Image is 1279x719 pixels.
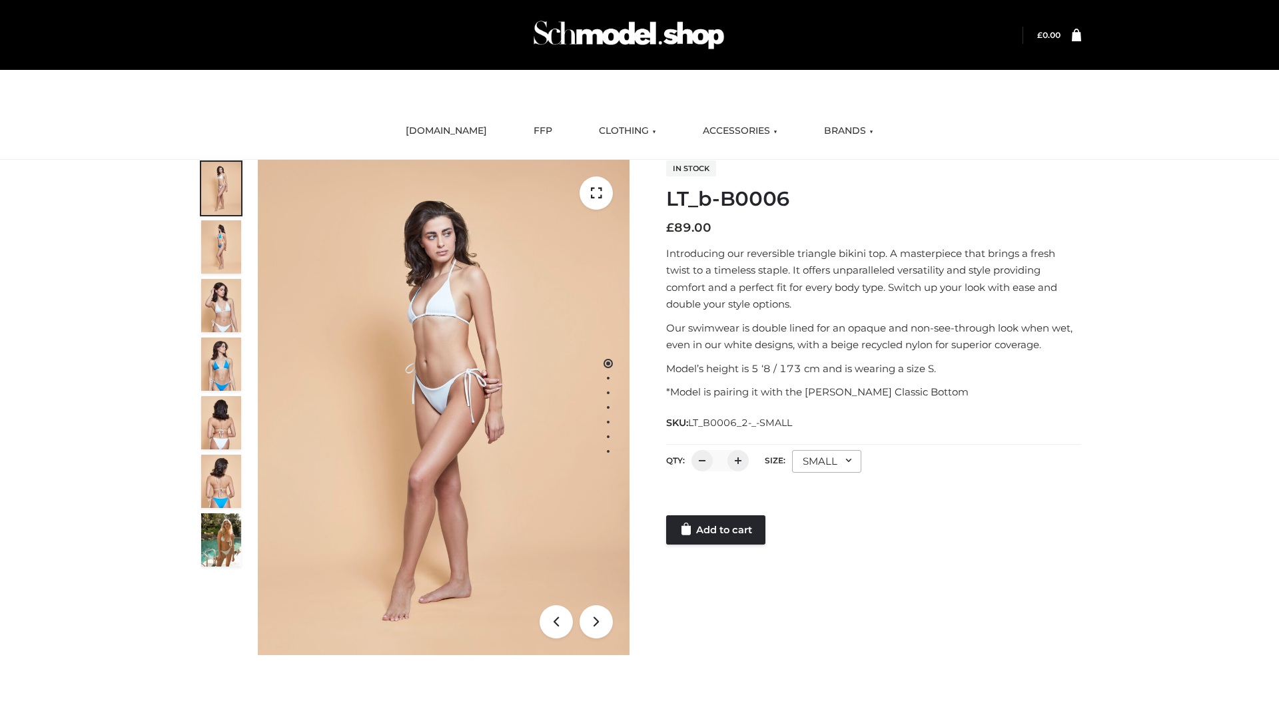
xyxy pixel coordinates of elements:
[814,117,883,146] a: BRANDS
[1037,30,1061,40] a: £0.00
[693,117,787,146] a: ACCESSORIES
[666,320,1081,354] p: Our swimwear is double lined for an opaque and non-see-through look when wet, even in our white d...
[666,415,793,431] span: SKU:
[666,245,1081,313] p: Introducing our reversible triangle bikini top. A masterpiece that brings a fresh twist to a time...
[201,513,241,567] img: Arieltop_CloudNine_AzureSky2.jpg
[201,396,241,449] img: ArielClassicBikiniTop_CloudNine_AzureSky_OW114ECO_7-scaled.jpg
[529,9,729,61] img: Schmodel Admin 964
[258,160,630,655] img: ArielClassicBikiniTop_CloudNine_AzureSky_OW114ECO_1
[201,338,241,391] img: ArielClassicBikiniTop_CloudNine_AzureSky_OW114ECO_4-scaled.jpg
[201,455,241,508] img: ArielClassicBikiniTop_CloudNine_AzureSky_OW114ECO_8-scaled.jpg
[666,455,685,465] label: QTY:
[666,160,716,176] span: In stock
[201,162,241,215] img: ArielClassicBikiniTop_CloudNine_AzureSky_OW114ECO_1-scaled.jpg
[688,417,792,429] span: LT_B0006_2-_-SMALL
[765,455,785,465] label: Size:
[1037,30,1043,40] span: £
[666,515,765,545] a: Add to cart
[666,187,1081,211] h1: LT_b-B0006
[524,117,562,146] a: FFP
[666,220,711,235] bdi: 89.00
[666,360,1081,377] p: Model’s height is 5 ‘8 / 173 cm and is wearing a size S.
[792,450,861,473] div: SMALL
[201,279,241,332] img: ArielClassicBikiniTop_CloudNine_AzureSky_OW114ECO_3-scaled.jpg
[666,383,1081,401] p: *Model is pairing it with the [PERSON_NAME] Classic Bottom
[589,117,666,146] a: CLOTHING
[396,117,497,146] a: [DOMAIN_NAME]
[666,220,674,235] span: £
[201,220,241,274] img: ArielClassicBikiniTop_CloudNine_AzureSky_OW114ECO_2-scaled.jpg
[1037,30,1061,40] bdi: 0.00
